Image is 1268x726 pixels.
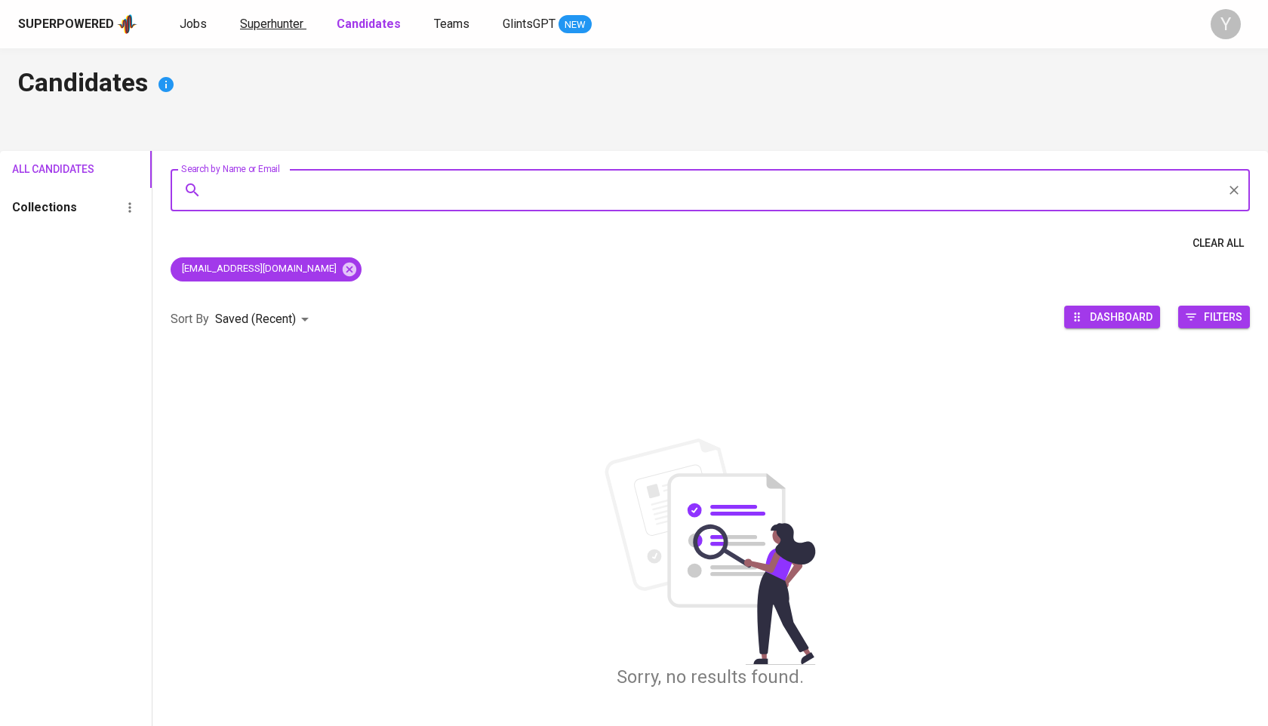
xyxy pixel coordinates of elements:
h6: Collections [12,197,77,218]
span: Filters [1204,306,1242,327]
a: GlintsGPT NEW [503,15,592,34]
span: Clear All [1193,234,1244,253]
a: Superhunter [240,15,306,34]
span: Teams [434,17,469,31]
button: Clear All [1186,229,1250,257]
b: Candidates [337,17,401,31]
span: Superhunter [240,17,303,31]
h4: Candidates [18,66,1250,103]
img: app logo [117,13,137,35]
h5: Sorry, no results found. [617,665,804,689]
span: GlintsGPT [503,17,556,31]
button: Filters [1178,306,1250,328]
span: [EMAIL_ADDRESS][DOMAIN_NAME] [171,262,346,276]
span: All Candidates [12,160,73,179]
p: Sort By [171,310,209,328]
button: Dashboard [1064,306,1160,328]
button: Clear [1223,180,1245,201]
span: NEW [559,17,592,32]
a: Jobs [180,15,210,34]
p: Saved (Recent) [215,310,296,328]
a: Teams [434,15,472,34]
a: Candidates [337,15,404,34]
div: Superpowered [18,16,114,33]
div: [EMAIL_ADDRESS][DOMAIN_NAME] [171,257,362,281]
span: Dashboard [1090,306,1153,327]
img: file_searching.svg [597,438,823,665]
a: Superpoweredapp logo [18,13,137,35]
div: Y [1211,9,1241,39]
span: Jobs [180,17,207,31]
div: Saved (Recent) [215,306,314,334]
